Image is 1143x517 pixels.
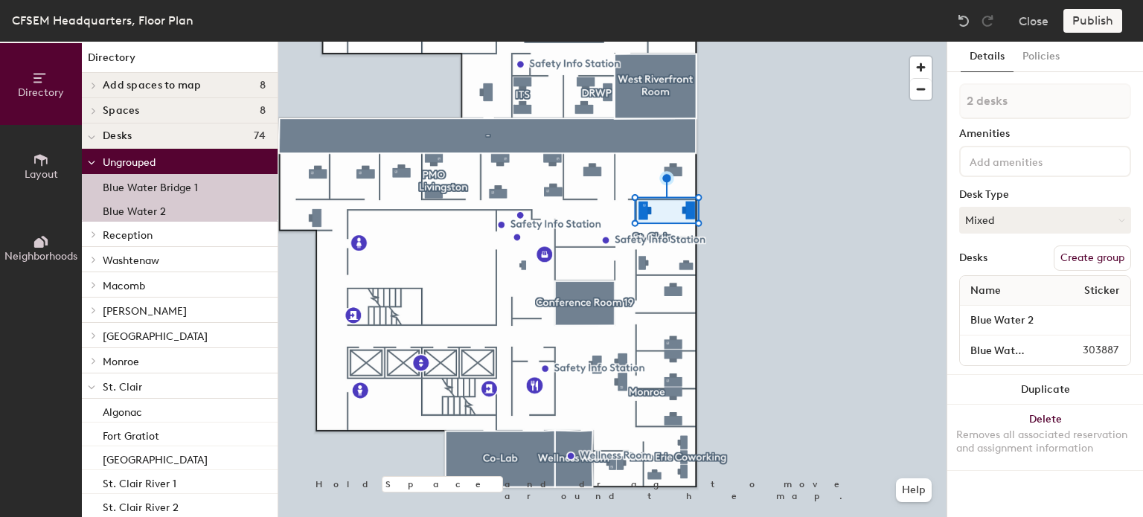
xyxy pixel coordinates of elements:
p: Blue Water 2 [103,201,166,218]
p: St. Clair River 1 [103,473,176,490]
span: Spaces [103,105,140,117]
button: Policies [1014,42,1069,72]
div: Amenities [959,128,1131,140]
input: Unnamed desk [963,340,1047,361]
button: Close [1019,9,1048,33]
span: 74 [254,130,266,142]
span: Desks [103,130,132,142]
button: Duplicate [947,375,1143,405]
button: DeleteRemoves all associated reservation and assignment information [947,405,1143,470]
span: Layout [25,168,58,181]
span: Washtenaw [103,254,159,267]
input: Add amenities [967,152,1101,170]
p: Blue Water Bridge 1 [103,177,198,194]
span: Reception [103,229,153,242]
div: CFSEM Headquarters, Floor Plan [12,11,193,30]
span: Neighborhoods [4,250,77,263]
span: Directory [18,86,64,99]
span: Monroe [103,356,139,368]
div: Removes all associated reservation and assignment information [956,428,1134,455]
p: [GEOGRAPHIC_DATA] [103,449,208,466]
img: Undo [956,13,971,28]
button: Details [961,42,1014,72]
button: Create group [1054,245,1131,271]
span: 8 [260,80,266,91]
span: Add spaces to map [103,80,202,91]
p: Algonac [103,402,142,419]
span: Macomb [103,280,145,292]
span: [GEOGRAPHIC_DATA] [103,330,208,343]
img: Redo [980,13,995,28]
span: 303887 [1047,342,1127,359]
span: [PERSON_NAME] [103,305,187,318]
p: St. Clair River 2 [103,497,179,514]
span: St. Clair [103,381,142,394]
span: 8 [260,105,266,117]
p: Fort Gratiot [103,426,159,443]
span: Ungrouped [103,156,156,169]
input: Unnamed desk [963,310,1127,331]
span: Name [963,277,1008,304]
div: Desks [959,252,987,264]
h1: Directory [82,50,278,73]
button: Mixed [959,207,1131,234]
button: Help [896,478,932,502]
div: Desk Type [959,189,1131,201]
span: Sticker [1077,277,1127,304]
